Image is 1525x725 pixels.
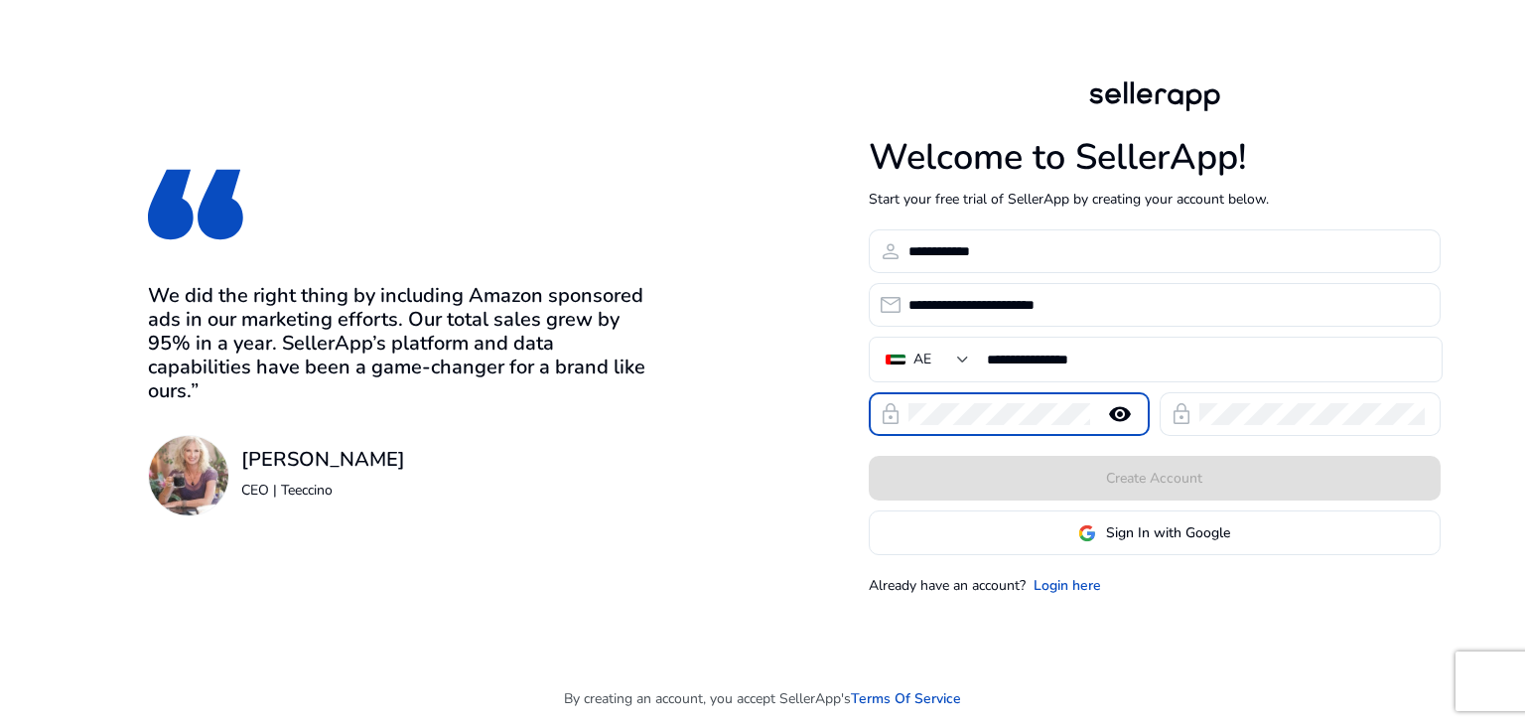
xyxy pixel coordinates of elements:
a: Login here [1034,575,1101,596]
h1: Welcome to SellerApp! [869,136,1441,179]
a: Terms Of Service [851,688,961,709]
span: person [879,239,902,263]
img: google-logo.svg [1078,524,1096,542]
p: Start your free trial of SellerApp by creating your account below. [869,189,1441,210]
span: Sign In with Google [1106,522,1230,543]
mat-icon: remove_red_eye [1096,402,1144,426]
span: lock [879,402,902,426]
button: Sign In with Google [869,510,1441,555]
p: CEO | Teeccino [241,480,405,501]
span: lock [1170,402,1193,426]
span: email [879,293,902,317]
div: AE [913,349,931,370]
h3: [PERSON_NAME] [241,448,405,472]
h3: We did the right thing by including Amazon sponsored ads in our marketing efforts. Our total sale... [148,284,656,403]
p: Already have an account? [869,575,1026,596]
